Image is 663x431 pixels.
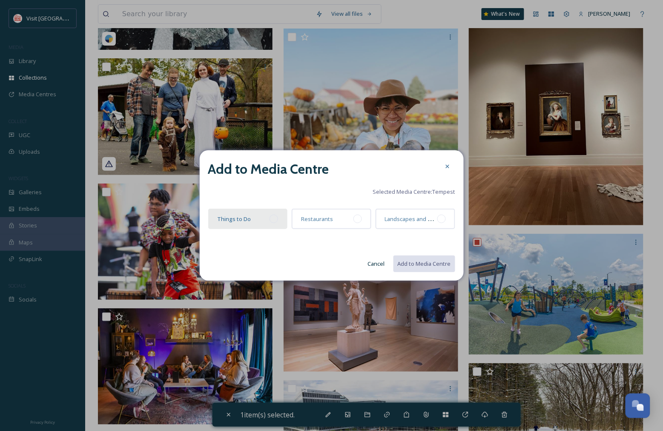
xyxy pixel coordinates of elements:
span: Landscapes and Cityscapes [385,215,456,223]
h2: Add to Media Centre [208,159,329,179]
button: Open Chat [626,394,650,418]
span: Selected Media Centre: Tempest [373,188,455,196]
span: Things to Do [218,215,251,223]
span: Restaurants [301,215,333,223]
button: Cancel [364,256,389,272]
button: Add to Media Centre [393,256,455,272]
